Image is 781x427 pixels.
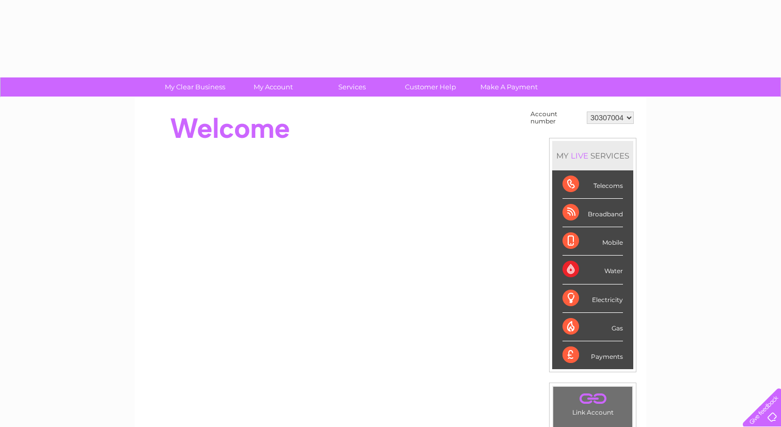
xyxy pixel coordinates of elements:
a: My Clear Business [152,77,238,97]
div: MY SERVICES [552,141,633,170]
div: Electricity [563,284,623,313]
div: Mobile [563,227,623,256]
a: . [556,389,630,407]
td: Link Account [553,386,633,419]
a: Make A Payment [466,77,552,97]
div: Gas [563,313,623,341]
a: My Account [231,77,316,97]
td: Account number [528,108,584,128]
a: Services [309,77,395,97]
div: Payments [563,341,623,369]
div: Broadband [563,199,623,227]
div: LIVE [569,151,590,161]
a: Customer Help [388,77,473,97]
div: Telecoms [563,170,623,199]
div: Water [563,256,623,284]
